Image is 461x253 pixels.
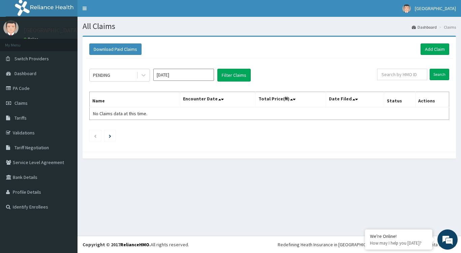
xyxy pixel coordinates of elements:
a: Online [24,37,40,41]
span: Tariffs [14,115,27,121]
strong: Copyright © 2017 . [83,242,151,248]
button: Download Paid Claims [89,43,142,55]
th: Status [384,92,415,107]
img: User Image [3,20,19,35]
a: RelianceHMO [120,242,149,248]
th: Total Price(₦) [256,92,326,107]
a: Add Claim [421,43,449,55]
input: Search by HMO ID [377,69,427,80]
input: Select Month and Year [153,69,214,81]
th: Encounter Date [180,92,256,107]
a: Previous page [94,133,97,139]
span: Dashboard [14,70,36,76]
th: Date Filed [326,92,384,107]
span: Claims [14,100,28,106]
li: Claims [437,24,456,30]
img: User Image [402,4,411,13]
p: How may I help you today? [370,240,427,246]
input: Search [430,69,449,80]
span: [GEOGRAPHIC_DATA] [415,5,456,11]
footer: All rights reserved. [78,236,461,253]
span: Tariff Negotiation [14,145,49,151]
span: Switch Providers [14,56,49,62]
div: We're Online! [370,233,427,239]
button: Filter Claims [217,69,251,82]
a: Next page [109,133,111,139]
div: PENDING [93,72,110,78]
h1: All Claims [83,22,456,31]
a: Dashboard [412,24,437,30]
span: No Claims data at this time. [93,110,147,117]
div: Redefining Heath Insurance in [GEOGRAPHIC_DATA] using Telemedicine and Data Science! [278,241,456,248]
th: Actions [415,92,449,107]
p: [GEOGRAPHIC_DATA] [24,27,79,33]
th: Name [90,92,180,107]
